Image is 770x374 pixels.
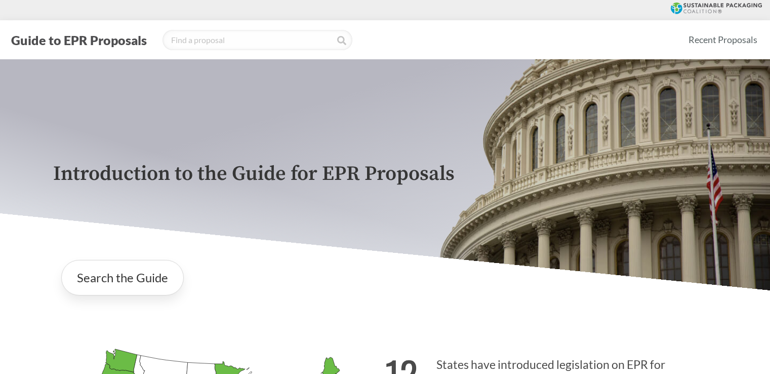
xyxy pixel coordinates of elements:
[61,260,184,295] a: Search the Guide
[684,28,762,51] a: Recent Proposals
[8,32,150,48] button: Guide to EPR Proposals
[53,163,717,185] p: Introduction to the Guide for EPR Proposals
[163,30,352,50] input: Find a proposal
